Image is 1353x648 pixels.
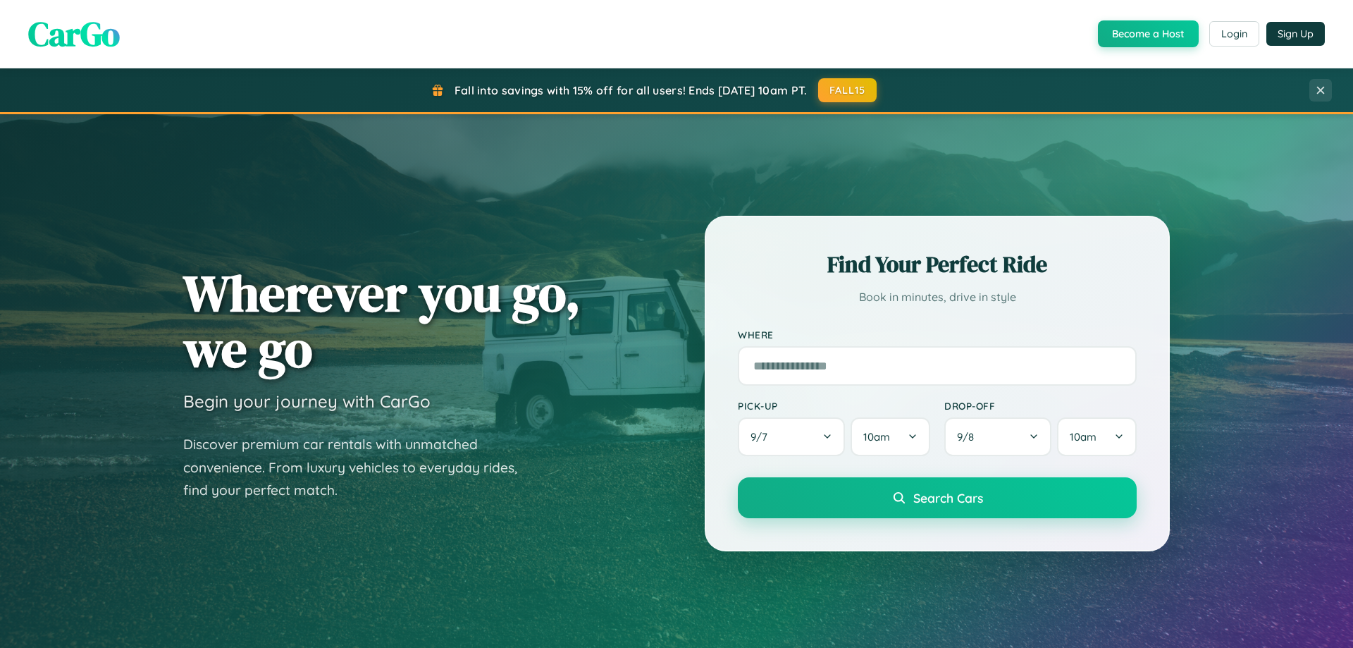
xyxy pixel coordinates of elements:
[1070,430,1096,444] span: 10am
[1209,21,1259,47] button: Login
[738,400,930,412] label: Pick-up
[738,477,1137,518] button: Search Cars
[957,430,981,444] span: 9 / 8
[183,265,581,377] h1: Wherever you go, we go
[738,329,1137,341] label: Where
[750,430,774,444] span: 9 / 7
[944,400,1137,412] label: Drop-off
[183,391,431,412] h3: Begin your journey with CarGo
[183,433,536,502] p: Discover premium car rentals with unmatched convenience. From luxury vehicles to everyday rides, ...
[944,417,1051,456] button: 9/8
[738,417,845,456] button: 9/7
[738,249,1137,280] h2: Find Your Perfect Ride
[28,11,120,57] span: CarGo
[738,287,1137,307] p: Book in minutes, drive in style
[1057,417,1137,456] button: 10am
[1266,22,1325,46] button: Sign Up
[455,83,808,97] span: Fall into savings with 15% off for all users! Ends [DATE] 10am PT.
[818,78,877,102] button: FALL15
[913,490,983,506] span: Search Cars
[863,430,890,444] span: 10am
[851,417,930,456] button: 10am
[1098,20,1199,47] button: Become a Host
